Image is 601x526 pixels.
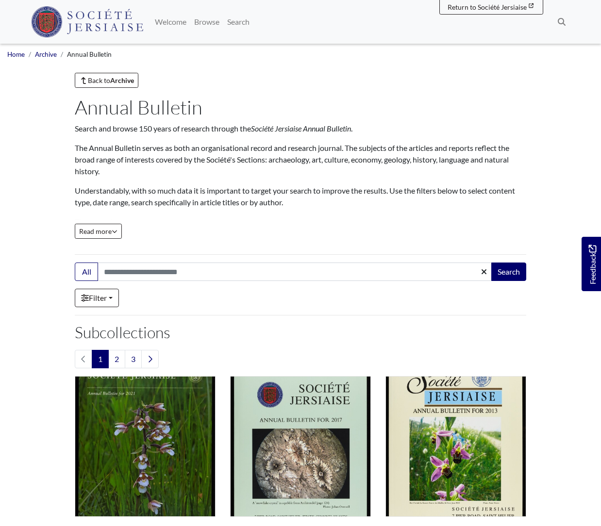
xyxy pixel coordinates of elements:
[75,323,526,342] h2: Subcollections
[75,73,138,88] a: Back toArchive
[75,350,92,368] li: Previous page
[110,76,134,84] strong: Archive
[582,237,601,291] a: Would you like to provide feedback?
[98,263,492,281] input: Search this collection...
[75,350,526,368] nav: pagination
[75,263,98,281] button: All
[448,3,527,11] span: Return to Société Jersiaise
[125,350,142,368] a: Goto page 3
[92,350,109,368] span: Goto page 1
[31,6,143,37] img: Société Jersiaise
[141,350,159,368] a: Next page
[7,50,25,58] a: Home
[230,376,371,517] img: Volume 32 (2017 - 2020)
[75,185,526,208] p: Understandably, with so much data it is important to target your search to improve the results. U...
[35,50,57,58] a: Archive
[586,245,598,284] span: Feedback
[491,263,526,281] button: Search
[75,123,526,134] p: Search and browse 150 years of research through the .
[75,376,216,517] img: Volume 33 (2021 - 2024)
[79,227,117,235] span: Read more
[151,12,190,32] a: Welcome
[251,124,351,133] em: Société Jersiaise Annual Bulletin
[75,96,526,119] h1: Annual Bulletin
[75,289,119,307] a: Filter
[385,376,526,517] img: Volume 31 (2013 - 2016)
[190,12,223,32] a: Browse
[108,350,125,368] a: Goto page 2
[67,50,112,58] span: Annual Bulletin
[75,142,526,177] p: The Annual Bulletin serves as both an organisational record and research journal. The subjects of...
[75,224,122,239] button: Read all of the content
[31,4,143,40] a: Société Jersiaise logo
[223,12,253,32] a: Search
